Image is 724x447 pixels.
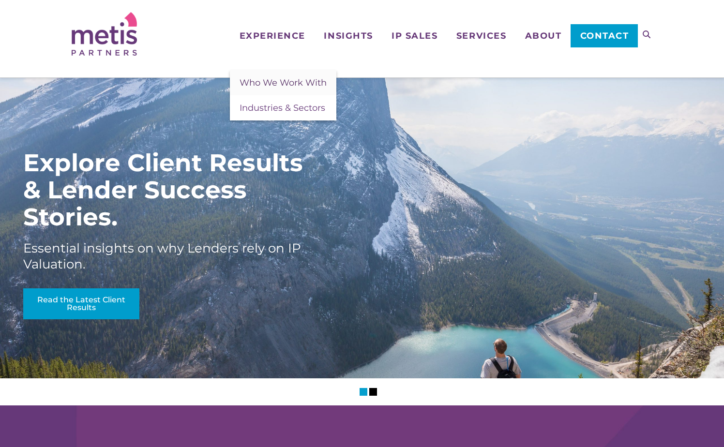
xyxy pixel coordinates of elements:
[456,31,506,40] span: Services
[23,240,314,272] div: Essential insights on why Lenders rely on IP Valuation.
[392,31,437,40] span: IP Sales
[571,24,638,47] a: Contact
[580,31,629,40] span: Contact
[240,77,327,88] span: Who We Work With
[324,31,373,40] span: Insights
[360,388,367,396] li: Slider Page 1
[72,12,137,56] img: Metis Partners
[230,70,336,95] a: Who We Work With
[525,31,562,40] span: About
[240,31,305,40] span: Experience
[230,95,336,120] a: Industries & Sectors
[23,149,314,231] div: Explore Client Results & Lender Success Stories.
[240,103,325,113] span: Industries & Sectors
[23,288,139,319] a: Read the Latest Client Results
[369,388,377,396] li: Slider Page 2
